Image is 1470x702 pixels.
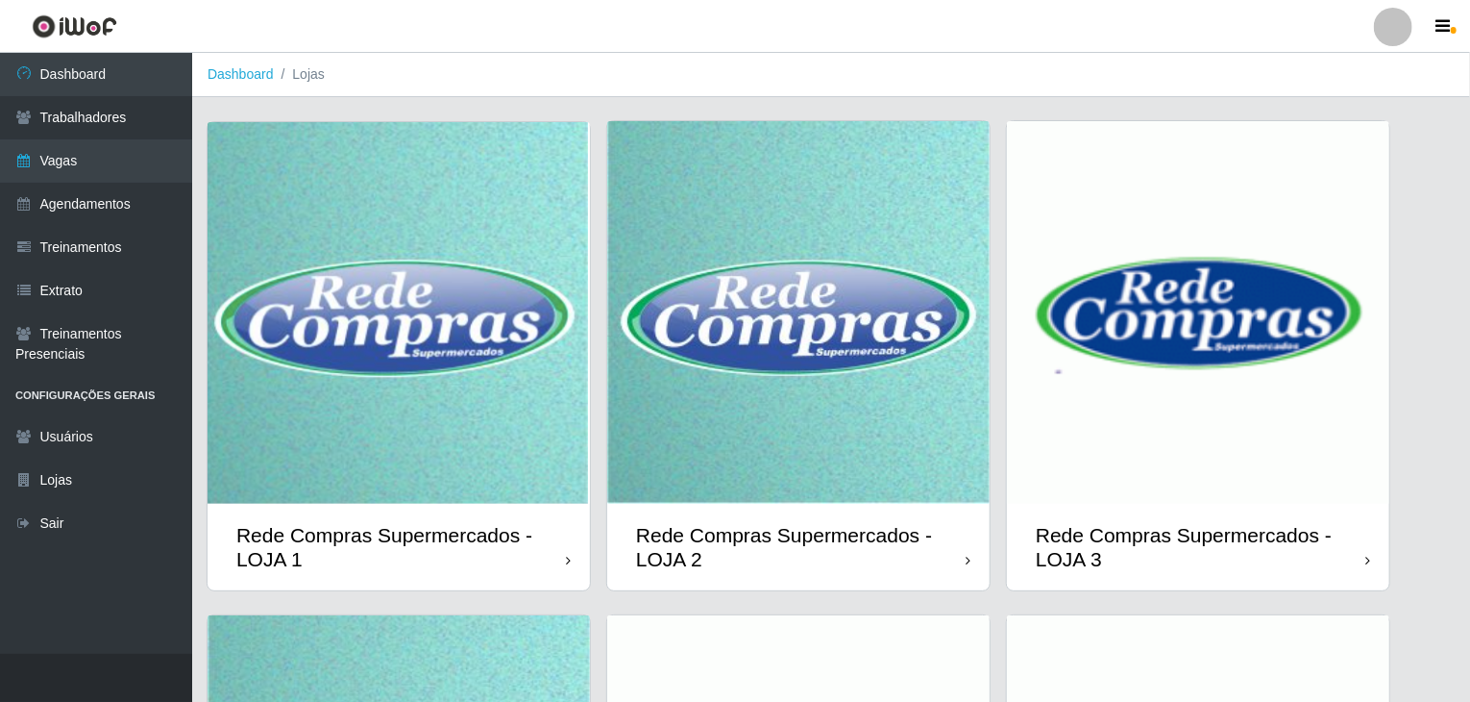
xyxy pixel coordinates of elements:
[1007,121,1389,504] img: cardImg
[607,121,990,504] img: cardImg
[208,122,590,590] a: Rede Compras Supermercados - LOJA 1
[1036,523,1365,571] div: Rede Compras Supermercados - LOJA 3
[636,523,966,571] div: Rede Compras Supermercados - LOJA 2
[274,64,325,85] li: Lojas
[607,121,990,590] a: Rede Compras Supermercados - LOJA 2
[32,14,117,38] img: CoreUI Logo
[1007,121,1389,590] a: Rede Compras Supermercados - LOJA 3
[192,53,1470,97] nav: breadcrumb
[208,122,590,504] img: cardImg
[208,66,274,82] a: Dashboard
[236,523,566,571] div: Rede Compras Supermercados - LOJA 1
